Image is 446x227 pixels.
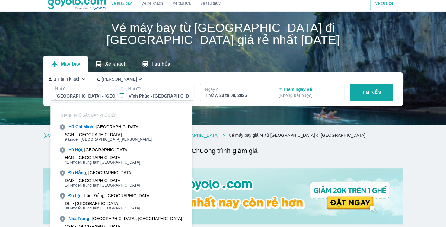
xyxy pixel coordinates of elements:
div: , [GEOGRAPHIC_DATA] [68,124,140,130]
p: [PERSON_NAME] [102,76,137,82]
p: Ngày đi [205,86,266,92]
span: 41 km [65,160,75,165]
span: đến trung tâm [GEOGRAPHIC_DATA] [65,183,140,188]
div: , [GEOGRAPHIC_DATA] [68,147,128,153]
img: banner-home [43,168,403,224]
b: Hà [68,147,74,152]
nav: breadcrumb [43,132,403,138]
div: DAD - [GEOGRAPHIC_DATA] [65,178,140,183]
a: [DOMAIN_NAME] [43,133,78,138]
b: Nẵng [75,170,86,175]
p: THÀNH PHỐ SÂN BAY PHỔ BIẾN [55,113,187,118]
b: Đà [68,193,74,198]
b: Minh [84,124,94,129]
span: đến trung tâm [GEOGRAPHIC_DATA] [65,206,140,211]
a: Vé máy bay giá rẻ từ [GEOGRAPHIC_DATA] đi [GEOGRAPHIC_DATA] [229,133,365,138]
p: Máy bay [61,61,80,67]
b: Đà [68,170,74,175]
h2: Chương trình giảm giá [46,145,403,156]
a: Vé máy bay [111,1,132,6]
p: TÌM KIẾM [362,89,381,95]
p: Nơi đi [55,86,116,92]
span: 14 km [65,183,75,187]
b: Nha [68,216,76,221]
div: , [GEOGRAPHIC_DATA] [68,170,132,176]
div: Thứ 7, 23 th 08, 2025 [205,92,265,98]
div: transportation tabs [43,56,177,72]
p: Tàu hỏa [151,61,170,67]
b: Hồ [68,124,74,129]
div: - Lâm Đồng, [GEOGRAPHIC_DATA] [68,193,151,199]
div: HAN - [GEOGRAPHIC_DATA] [65,155,140,160]
button: [PERSON_NAME] [97,76,143,82]
p: 1 Hành khách [54,76,81,82]
b: Chí [75,124,82,129]
button: TÌM KIẾM [350,84,393,101]
p: Nơi đến [128,86,189,92]
b: Lạt [75,193,82,198]
b: Nội [75,147,82,152]
span: đến [GEOGRAPHIC_DATA][PERSON_NAME] [65,137,152,142]
span: đến trung tâm [GEOGRAPHIC_DATA] [65,160,140,165]
p: Xe khách [105,61,126,67]
button: 1 Hành khách [48,76,87,82]
div: - [GEOGRAPHIC_DATA], [GEOGRAPHIC_DATA] [68,216,182,222]
b: Trang [78,216,89,221]
div: SGN - [GEOGRAPHIC_DATA] [65,132,152,137]
span: 30 km [65,206,75,210]
p: Thêm ngày về [279,86,338,98]
h1: Vé máy bay từ [GEOGRAPHIC_DATA] đi [GEOGRAPHIC_DATA] giá rẻ nhất [DATE] [43,22,403,46]
span: 9 km [65,137,73,142]
div: DLI - [GEOGRAPHIC_DATA] [65,201,140,206]
a: Vé xe khách [142,1,163,6]
p: ( Không bắt buộc ) [279,92,338,98]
